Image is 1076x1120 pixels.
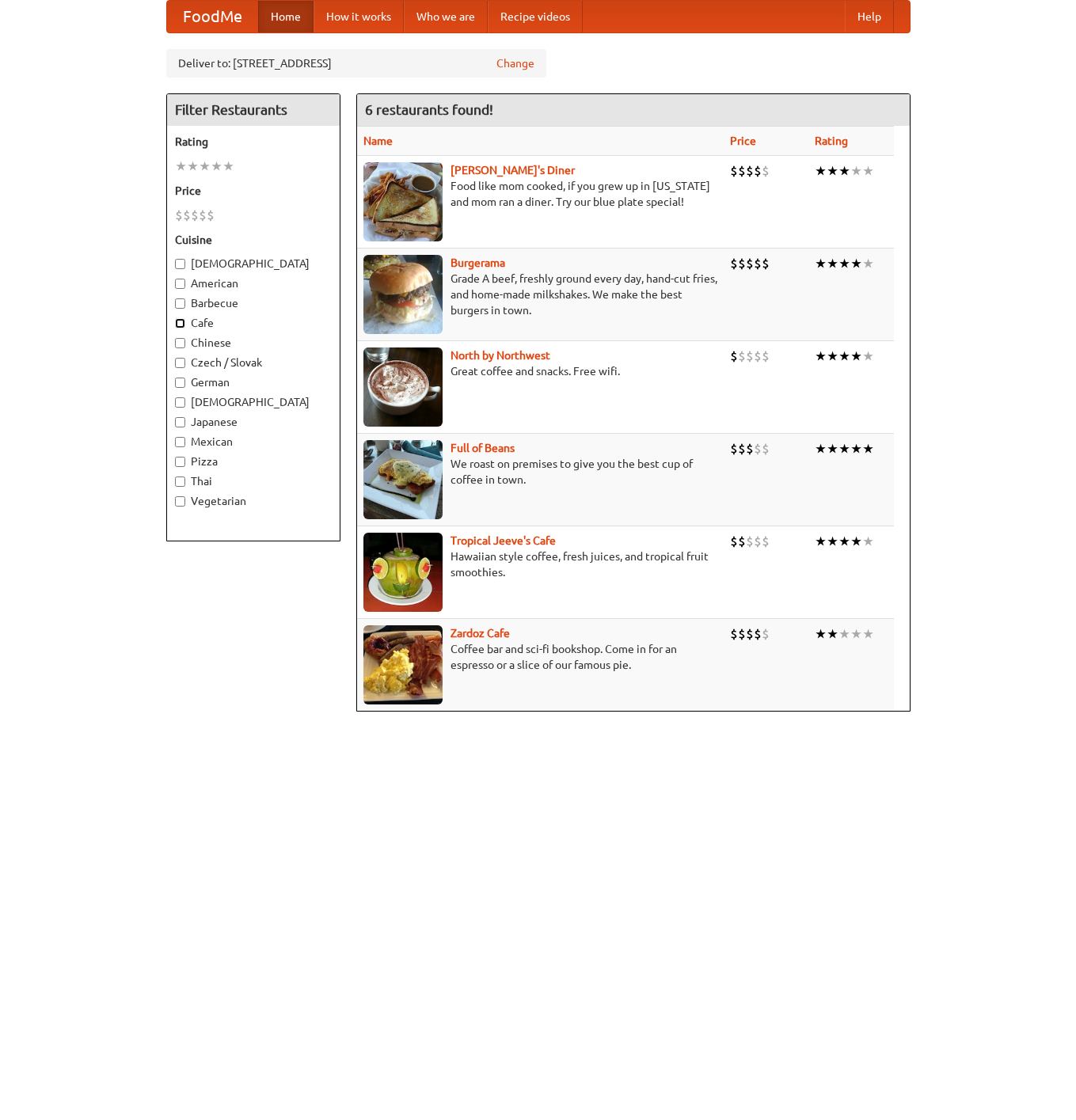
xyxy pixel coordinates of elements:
[175,256,332,271] label: [DEMOGRAPHIC_DATA]
[754,440,762,457] li: $
[738,533,746,550] li: $
[815,440,827,457] li: ★
[175,378,185,388] input: German
[738,162,746,180] li: $
[862,162,874,180] li: ★
[175,318,185,328] input: Cafe
[363,135,393,147] a: Name
[827,162,838,180] li: ★
[746,347,754,365] li: $
[730,162,738,180] li: $
[167,1,258,32] a: FoodMe
[175,279,185,289] input: American
[815,162,827,180] li: ★
[862,533,874,550] li: ★
[862,440,874,457] li: ★
[815,255,827,272] li: ★
[175,417,185,427] input: Japanese
[451,349,550,362] a: North by Northwest
[746,533,754,550] li: $
[199,207,207,224] li: $
[404,1,488,32] a: Who we are
[175,457,185,467] input: Pizza
[451,256,505,269] a: Burgerama
[175,298,185,309] input: Barbecue
[175,315,332,331] label: Cafe
[175,397,185,408] input: [DEMOGRAPHIC_DATA]
[363,347,443,427] img: north.jpg
[363,641,717,673] p: Coffee bar and sci-fi bookshop. Come in for an espresso or a slice of our famous pie.
[730,255,738,272] li: $
[730,440,738,457] li: $
[762,533,770,550] li: $
[363,533,443,612] img: jeeves.jpg
[838,533,850,550] li: ★
[754,255,762,272] li: $
[175,355,332,370] label: Czech / Slovak
[363,271,717,318] p: Grade A beef, freshly ground every day, hand-cut fries, and home-made milkshakes. We make the bes...
[175,493,332,509] label: Vegetarian
[850,162,862,180] li: ★
[738,255,746,272] li: $
[746,625,754,643] li: $
[762,625,770,643] li: $
[754,625,762,643] li: $
[762,255,770,272] li: $
[175,158,187,175] li: ★
[850,255,862,272] li: ★
[850,347,862,365] li: ★
[175,414,332,430] label: Japanese
[175,134,332,150] h5: Rating
[838,347,850,365] li: ★
[175,434,332,450] label: Mexican
[183,207,191,224] li: $
[746,255,754,272] li: $
[167,94,340,126] h4: Filter Restaurants
[730,625,738,643] li: $
[175,232,332,248] h5: Cuisine
[815,135,848,147] a: Rating
[762,162,770,180] li: $
[199,158,211,175] li: ★
[754,533,762,550] li: $
[451,164,575,177] a: [PERSON_NAME]'s Diner
[827,440,838,457] li: ★
[862,625,874,643] li: ★
[815,347,827,365] li: ★
[815,625,827,643] li: ★
[827,533,838,550] li: ★
[222,158,234,175] li: ★
[862,255,874,272] li: ★
[827,347,838,365] li: ★
[363,456,717,488] p: We roast on premises to give you the best cup of coffee in town.
[730,135,756,147] a: Price
[488,1,583,32] a: Recipe videos
[730,533,738,550] li: $
[754,347,762,365] li: $
[187,158,199,175] li: ★
[363,625,443,704] img: zardoz.jpg
[827,625,838,643] li: ★
[738,347,746,365] li: $
[850,533,862,550] li: ★
[258,1,314,32] a: Home
[451,627,510,640] a: Zardoz Cafe
[314,1,404,32] a: How it works
[175,335,332,351] label: Chinese
[845,1,894,32] a: Help
[363,363,717,379] p: Great coffee and snacks. Free wifi.
[175,496,185,507] input: Vegetarian
[827,255,838,272] li: ★
[363,549,717,580] p: Hawaiian style coffee, fresh juices, and tropical fruit smoothies.
[838,162,850,180] li: ★
[363,440,443,519] img: beans.jpg
[175,476,185,487] input: Thai
[166,49,546,78] div: Deliver to: [STREET_ADDRESS]
[175,207,183,224] li: $
[762,347,770,365] li: $
[838,440,850,457] li: ★
[207,207,215,224] li: $
[746,440,754,457] li: $
[738,440,746,457] li: $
